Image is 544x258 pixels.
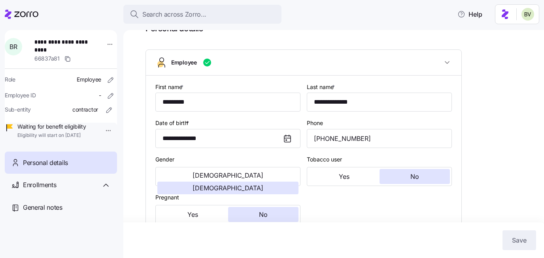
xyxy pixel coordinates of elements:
[5,91,36,99] span: Employee ID
[339,173,349,180] span: Yes
[77,76,101,83] span: Employee
[23,158,68,168] span: Personal details
[34,55,60,63] span: 66837a81
[410,173,419,180] span: No
[457,9,482,19] span: Help
[99,91,101,99] span: -
[155,83,185,91] label: First name
[5,76,15,83] span: Role
[72,106,98,114] span: contractor
[5,106,31,114] span: Sub-entity
[307,129,452,148] input: Phone
[521,8,534,21] img: 676487ef2089eb4995defdc85707b4f5
[193,172,263,178] span: [DEMOGRAPHIC_DATA]
[451,6,489,22] button: Help
[17,123,86,131] span: Waiting for benefit eligibility
[259,211,268,218] span: No
[123,5,281,24] button: Search across Zorro...
[512,235,527,245] span: Save
[187,211,198,218] span: Yes
[502,230,536,250] button: Save
[193,185,263,191] span: [DEMOGRAPHIC_DATA]
[307,83,336,91] label: Last name
[146,50,461,76] button: Employee
[155,119,191,127] label: Date of birth
[307,155,342,164] label: Tobacco user
[155,155,174,164] label: Gender
[23,203,62,212] span: General notes
[17,132,86,139] span: Eligibility will start on [DATE]
[155,193,179,202] label: Pregnant
[171,59,197,66] span: Employee
[23,180,56,190] span: Enrollments
[142,9,206,19] span: Search across Zorro...
[307,119,323,127] label: Phone
[9,44,17,50] span: B R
